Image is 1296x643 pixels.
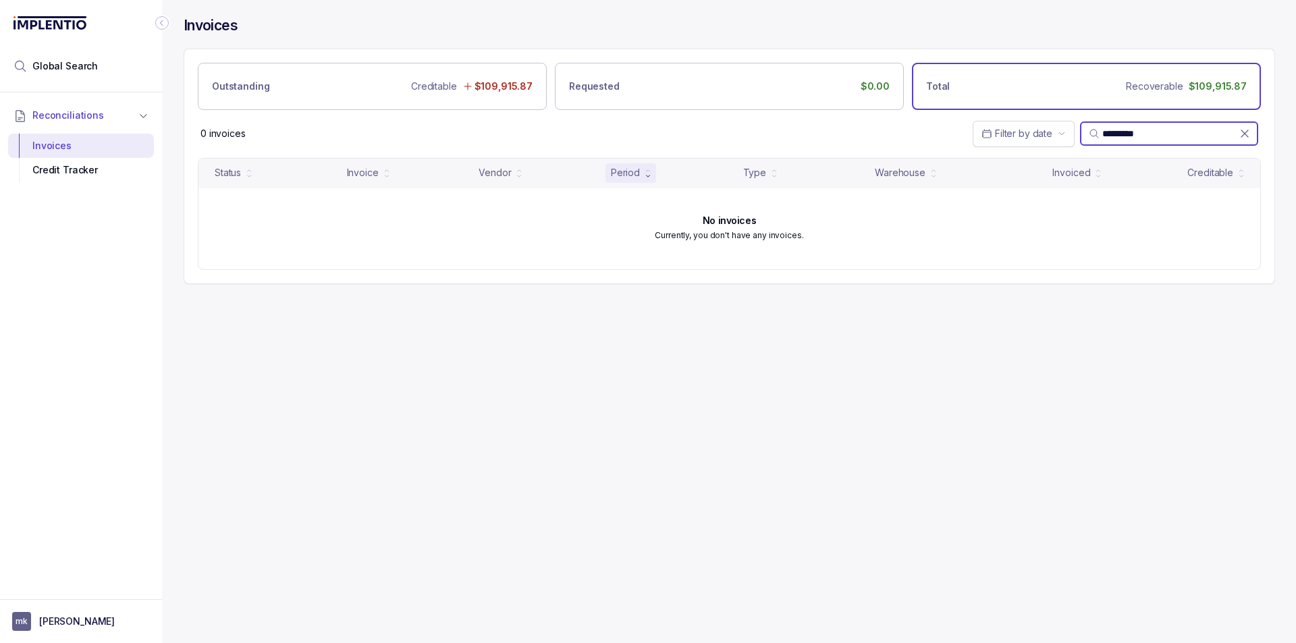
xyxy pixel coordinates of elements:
[12,612,31,631] span: User initials
[19,134,143,158] div: Invoices
[411,80,457,93] p: Creditable
[8,101,154,130] button: Reconciliations
[926,80,950,93] p: Total
[1126,80,1183,93] p: Recoverable
[1189,80,1247,93] p: $109,915.87
[347,166,379,179] div: Invoice
[8,131,154,186] div: Reconciliations
[154,15,170,31] div: Collapse Icon
[32,109,104,122] span: Reconciliations
[981,127,1052,140] search: Date Range Picker
[1052,166,1090,179] div: Invoiced
[479,166,511,179] div: Vendor
[703,215,756,226] h6: No invoices
[475,80,533,93] p: $109,915.87
[861,80,890,93] p: $0.00
[1187,166,1233,179] div: Creditable
[32,59,98,73] span: Global Search
[215,166,241,179] div: Status
[655,229,803,242] p: Currently, you don't have any invoices.
[743,166,766,179] div: Type
[19,158,143,182] div: Credit Tracker
[973,121,1075,146] button: Date Range Picker
[875,166,925,179] div: Warehouse
[569,80,620,93] p: Requested
[200,127,246,140] p: 0 invoices
[39,615,115,628] p: [PERSON_NAME]
[200,127,246,140] div: Remaining page entries
[611,166,640,179] div: Period
[995,128,1052,139] span: Filter by date
[12,612,150,631] button: User initials[PERSON_NAME]
[184,16,238,35] h4: Invoices
[212,80,269,93] p: Outstanding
